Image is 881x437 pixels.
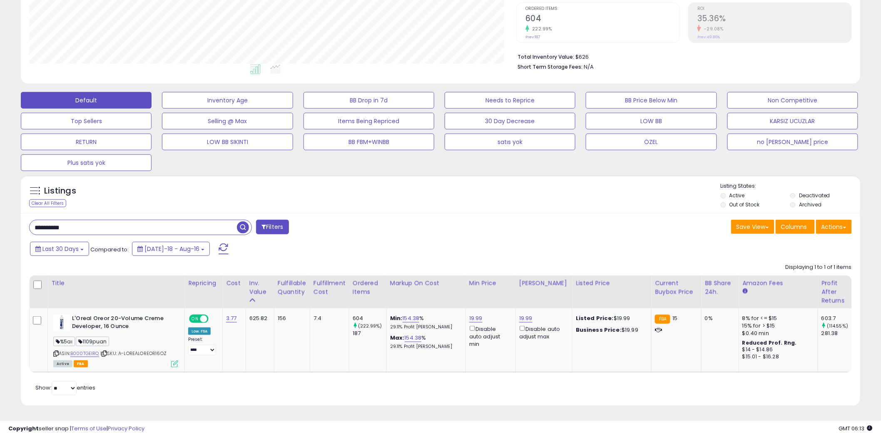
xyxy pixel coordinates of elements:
[727,92,858,109] button: Non Competitive
[576,326,622,334] b: Business Price:
[799,192,830,199] label: Deactivated
[226,314,237,323] a: 3.77
[705,315,732,322] div: 0%
[188,328,211,335] div: Low. FBA
[304,113,434,129] button: Items Being Repriced
[576,314,614,322] b: Listed Price:
[390,279,462,288] div: Markup on Cost
[100,350,167,357] span: | SKU: A-LOREALOREOR16OZ
[731,220,774,234] button: Save View
[655,279,698,296] div: Current Buybox Price
[697,35,720,40] small: Prev: 49.86%
[353,330,386,337] div: 187
[21,134,152,150] button: RETURN
[655,315,670,324] small: FBA
[278,315,304,322] div: 156
[314,279,346,296] div: Fulfillment Cost
[162,92,293,109] button: Inventory Age
[390,324,459,330] p: 29.11% Profit [PERSON_NAME]
[70,350,99,357] a: B000TGEIRQ
[839,425,873,432] span: 2025-09-16 06:13 GMT
[226,279,242,288] div: Cost
[353,315,386,322] div: 604
[518,53,574,60] b: Total Inventory Value:
[445,113,575,129] button: 30 Day Decrease
[742,279,814,288] div: Amazon Fees
[278,279,306,296] div: Fulfillable Quantity
[108,425,144,432] a: Privacy Policy
[576,279,648,288] div: Listed Price
[672,314,677,322] span: 15
[519,279,569,288] div: [PERSON_NAME]
[445,134,575,150] button: satıs yok
[576,315,645,322] div: $19.99
[29,199,66,207] div: Clear All Filters
[8,425,39,432] strong: Copyright
[390,334,405,342] b: Max:
[697,7,851,11] span: ROI
[586,134,717,150] button: ÖZEL
[821,279,852,305] div: Profit After Returns
[821,315,855,322] div: 603.7
[469,279,512,288] div: Min Price
[90,246,129,253] span: Compared to:
[304,134,434,150] button: BB FBM+WINBB
[529,26,552,32] small: 222.99%
[469,314,483,323] a: 19.99
[190,315,200,323] span: ON
[729,192,745,199] label: Active
[525,14,679,25] h2: 604
[53,315,178,367] div: ASIN:
[697,14,851,25] h2: 35.36%
[403,314,420,323] a: 154.38
[742,330,811,337] div: $0.40 min
[776,220,815,234] button: Columns
[816,220,852,234] button: Actions
[314,315,343,322] div: 7.4
[525,7,679,11] span: Ordered Items
[727,113,858,129] button: KARSIZ UCUZLAR
[386,276,465,308] th: The percentage added to the cost of goods (COGS) that forms the calculator for Min & Max prices.
[132,242,210,256] button: [DATE]-18 - Aug-16
[721,182,860,190] p: Listing States:
[144,245,199,253] span: [DATE]-18 - Aug-16
[162,113,293,129] button: Selling @ Max
[390,344,459,350] p: 29.11% Profit [PERSON_NAME]
[727,134,858,150] button: no [PERSON_NAME] price
[35,384,95,392] span: Show: entries
[53,315,70,331] img: 31+j9Dd1jbL._SL40_.jpg
[353,279,383,296] div: Ordered Items
[76,337,109,346] span: 1109puan
[304,92,434,109] button: BB Drop in 7d
[53,360,72,367] span: All listings currently available for purchase on Amazon
[821,330,855,337] div: 281.38
[742,353,811,360] div: $15.01 - $16.28
[21,113,152,129] button: Top Sellers
[405,334,422,342] a: 154.38
[729,201,760,208] label: Out of Stock
[742,322,811,330] div: 15% for > $15
[519,324,566,340] div: Disable auto adjust max
[390,314,403,322] b: Min:
[742,315,811,322] div: 8% for <= $15
[576,326,645,334] div: $19.99
[518,63,582,70] b: Short Term Storage Fees:
[525,35,540,40] small: Prev: 187
[390,334,459,350] div: %
[249,279,271,296] div: Inv. value
[74,360,88,367] span: FBA
[586,113,717,129] button: LOW BB
[21,154,152,171] button: Plus satıs yok
[44,185,76,197] h5: Listings
[21,92,152,109] button: Default
[742,346,811,353] div: $14 - $14.86
[781,223,807,231] span: Columns
[256,220,289,234] button: Filters
[72,315,173,332] b: L'Oreal Oreor 20-Volume Creme Developer, 16 Ounce
[188,279,219,288] div: Repricing
[705,279,735,296] div: BB Share 24h.
[742,288,747,295] small: Amazon Fees.
[207,315,221,323] span: OFF
[799,201,821,208] label: Archived
[249,315,268,322] div: 625.82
